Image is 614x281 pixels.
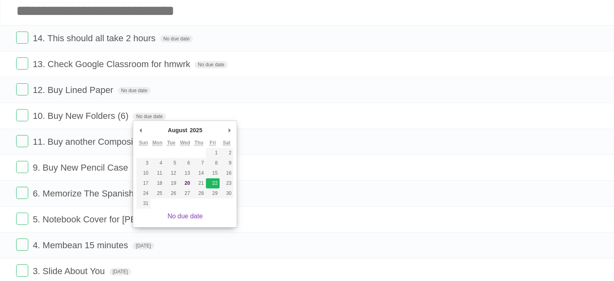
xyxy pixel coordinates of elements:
span: 5. Notebook Cover for [PERSON_NAME] [33,214,197,224]
span: 6. Memorize The Spanish Alphabet [33,188,173,199]
span: [DATE] [109,268,131,275]
button: 7 [192,158,206,168]
button: 23 [220,178,233,188]
label: Done [16,57,28,70]
button: 25 [151,188,164,199]
abbr: Sunday [139,140,148,146]
button: 13 [178,168,192,178]
button: 20 [178,178,192,188]
button: 2 [220,148,233,158]
span: [DATE] [132,165,154,172]
button: 28 [192,188,206,199]
div: August [167,124,189,136]
div: 2025 [189,124,203,136]
button: 29 [206,188,220,199]
span: No due date [195,61,227,68]
a: No due date [168,213,203,220]
button: 24 [136,188,150,199]
button: 18 [151,178,164,188]
button: 6 [178,158,192,168]
abbr: Thursday [195,140,203,146]
button: 8 [206,158,220,168]
button: 9 [220,158,233,168]
button: 5 [164,158,178,168]
button: 16 [220,168,233,178]
label: Done [16,264,28,277]
button: 15 [206,168,220,178]
label: Done [16,32,28,44]
span: No due date [118,87,151,94]
abbr: Monday [153,140,163,146]
span: 4. Membean 15 minutes [33,240,130,250]
button: 19 [164,178,178,188]
abbr: Wednesday [180,140,190,146]
label: Done [16,135,28,147]
button: 30 [220,188,233,199]
button: 10 [136,168,150,178]
label: Done [16,109,28,121]
button: 11 [151,168,164,178]
abbr: Friday [210,140,216,146]
button: 27 [178,188,192,199]
button: 21 [192,178,206,188]
button: Previous Month [136,124,145,136]
button: 3 [136,158,150,168]
button: 22 [206,178,220,188]
button: Next Month [225,124,233,136]
label: Done [16,213,28,225]
span: [DATE] [132,242,154,249]
span: 11. Buy another Composition Book [33,137,172,147]
label: Done [16,83,28,95]
button: 1 [206,148,220,158]
label: Done [16,161,28,173]
button: 4 [151,158,164,168]
button: 26 [164,188,178,199]
label: Done [16,187,28,199]
span: 13. Check Google Classroom for hmwrk [33,59,192,69]
button: 14 [192,168,206,178]
button: 31 [136,199,150,209]
span: No due date [133,113,166,120]
span: 14. This should all take 2 hours [33,33,157,43]
span: 10. Buy New Folders (6) [33,111,130,121]
button: 12 [164,168,178,178]
span: 9. Buy New Pencil Case [33,163,130,173]
abbr: Tuesday [167,140,175,146]
span: 3. Slide About You [33,266,107,276]
abbr: Saturday [223,140,231,146]
span: 12. Buy Lined Paper [33,85,115,95]
label: Done [16,239,28,251]
span: No due date [160,35,193,42]
button: 17 [136,178,150,188]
